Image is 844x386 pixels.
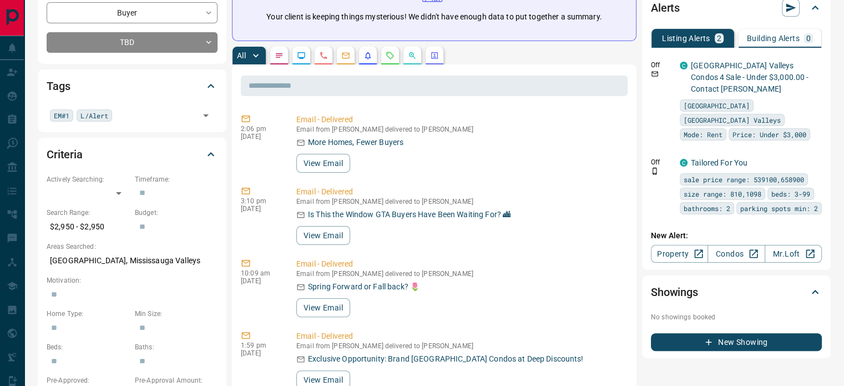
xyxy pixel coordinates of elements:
svg: Email [651,70,659,78]
p: 2 [717,34,721,42]
p: 3:10 pm [241,197,280,205]
p: 1:59 pm [241,342,280,349]
p: Building Alerts [747,34,800,42]
a: Tailored For You [691,158,747,167]
div: Tags [47,73,218,99]
span: EM#1 [54,110,69,121]
p: Exclusive Opportunity: Brand [GEOGRAPHIC_DATA] Condos at Deep Discounts! [308,353,583,365]
p: 0 [806,34,811,42]
p: Email - Delivered [296,330,623,342]
p: Budget: [135,208,218,218]
div: Showings [651,279,822,305]
span: sale price range: 539100,658900 [684,174,804,185]
p: Email - Delivered [296,258,623,270]
svg: Requests [386,51,395,60]
p: Off [651,157,673,167]
a: [GEOGRAPHIC_DATA] Valleys Condos 4 Sale - Under $3,000.00 - Contact [PERSON_NAME] [691,61,808,93]
div: Buyer [47,2,218,23]
span: [GEOGRAPHIC_DATA] [684,100,750,111]
a: Property [651,245,708,263]
p: 10:09 am [241,269,280,277]
span: bathrooms: 2 [684,203,730,214]
svg: Calls [319,51,328,60]
span: Mode: Rent [684,129,722,140]
button: View Email [296,154,350,173]
svg: Emails [341,51,350,60]
div: TBD [47,32,218,53]
p: Beds: [47,342,129,352]
h2: Showings [651,283,698,301]
span: beds: 3-99 [771,188,810,199]
div: Criteria [47,141,218,168]
button: Open [198,108,214,123]
p: All [237,52,246,59]
p: [DATE] [241,205,280,213]
button: View Email [296,226,350,245]
p: Email from [PERSON_NAME] delivered to [PERSON_NAME] [296,126,623,133]
svg: Lead Browsing Activity [297,51,306,60]
a: Mr.Loft [765,245,822,263]
div: condos.ca [680,159,688,167]
p: [DATE] [241,277,280,285]
p: More Homes, Fewer Buyers [308,137,403,148]
p: Email - Delivered [296,186,623,198]
svg: Listing Alerts [363,51,372,60]
p: Min Size: [135,309,218,319]
p: [GEOGRAPHIC_DATA], Mississauga Valleys [47,252,218,270]
p: No showings booked [651,312,822,322]
p: Email from [PERSON_NAME] delivered to [PERSON_NAME] [296,342,623,350]
svg: Notes [275,51,284,60]
p: New Alert: [651,230,822,242]
button: View Email [296,298,350,317]
p: Search Range: [47,208,129,218]
p: Your client is keeping things mysterious! We didn't have enough data to put together a summary. [266,11,602,23]
a: Condos [707,245,765,263]
span: [GEOGRAPHIC_DATA] Valleys [684,114,781,126]
p: 2:06 pm [241,125,280,133]
p: Spring Forward or Fall back? 🌷 [308,281,420,293]
button: New Showing [651,333,822,351]
p: Listing Alerts [662,34,710,42]
p: Areas Searched: [47,242,218,252]
p: Baths: [135,342,218,352]
p: Off [651,60,673,70]
span: L/Alert [80,110,108,121]
svg: Agent Actions [430,51,439,60]
p: [DATE] [241,349,280,357]
p: Pre-Approved: [47,375,129,385]
span: Price: Under $3,000 [732,129,806,140]
p: Home Type: [47,309,129,319]
p: Actively Searching: [47,174,129,184]
p: Email from [PERSON_NAME] delivered to [PERSON_NAME] [296,270,623,278]
p: [DATE] [241,133,280,141]
span: size range: 810,1098 [684,188,761,199]
svg: Opportunities [408,51,417,60]
p: Email - Delivered [296,114,623,126]
p: Email from [PERSON_NAME] delivered to [PERSON_NAME] [296,198,623,205]
div: condos.ca [680,62,688,69]
h2: Tags [47,77,70,95]
p: Timeframe: [135,174,218,184]
h2: Criteria [47,146,83,163]
svg: Push Notification Only [651,167,659,175]
p: $2,950 - $2,950 [47,218,129,236]
span: parking spots min: 2 [740,203,818,214]
p: Motivation: [47,275,218,285]
p: Pre-Approval Amount: [135,375,218,385]
p: Is This the Window GTA Buyers Have Been Waiting For? 🏙 [308,209,511,220]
